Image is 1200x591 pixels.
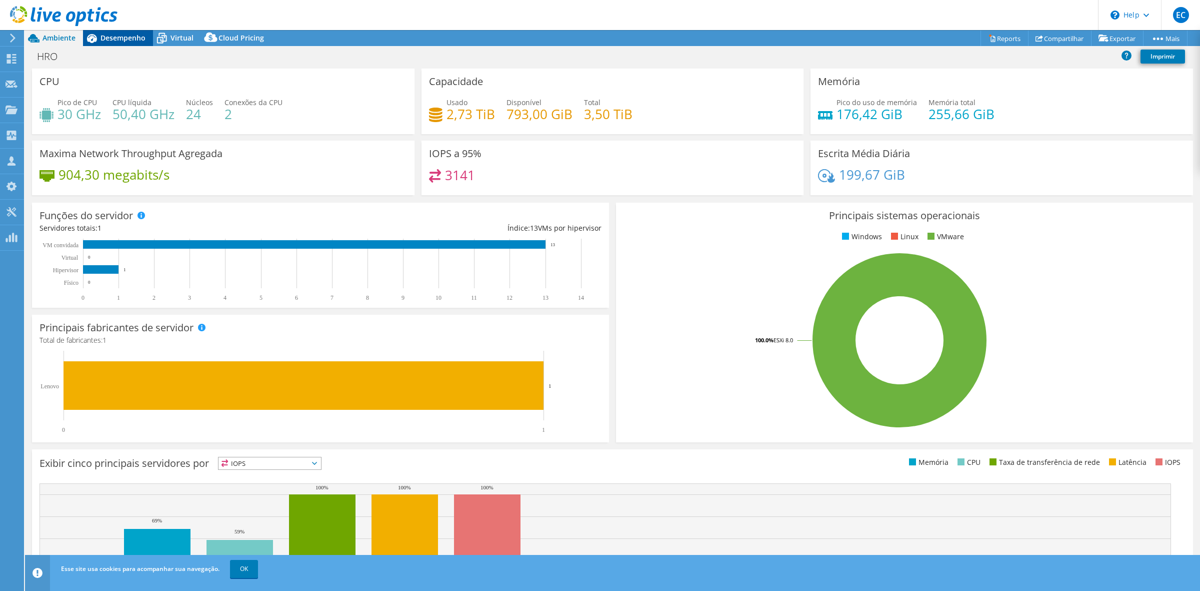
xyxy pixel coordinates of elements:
li: Linux [888,231,918,242]
h3: Escrita Média Diária [818,148,910,159]
h4: 24 [186,109,213,120]
a: OK [230,560,258,578]
text: 9 [401,294,404,301]
h3: Principais sistemas operacionais [623,210,1185,221]
a: Compartilhar [1028,31,1091,46]
text: 7 [330,294,333,301]
h4: 176,42 GiB [836,109,917,120]
li: CPU [955,457,980,468]
li: IOPS [1153,457,1180,468]
h4: 3141 [445,170,475,181]
text: Virtual [61,254,78,261]
span: Total [584,98,600,107]
span: Núcleos [186,98,213,107]
svg: \n [1110,11,1119,20]
text: 1 [548,383,551,389]
text: 6 [295,294,298,301]
h4: 2 [224,109,282,120]
text: 59% [234,528,244,534]
h4: 199,67 GiB [839,169,905,180]
a: Mais [1143,31,1187,46]
li: Windows [839,231,882,242]
text: 0 [62,426,65,433]
h3: Maxima Network Throughput Agregada [39,148,222,159]
li: VMware [925,231,964,242]
text: Lenovo [40,383,59,390]
text: 4 [223,294,226,301]
h3: Capacidade [429,76,483,87]
div: Índice: VMs por hipervisor [320,223,601,234]
text: 10 [435,294,441,301]
h1: HRO [32,51,73,62]
span: Cloud Pricing [218,33,264,43]
text: 1 [542,426,545,433]
h3: IOPS a 95% [429,148,481,159]
h4: 904,30 megabits/s [58,169,169,180]
text: 5 [259,294,262,301]
text: 12 [506,294,512,301]
span: IOPS [218,457,321,469]
text: 1 [123,267,126,272]
li: Latência [1106,457,1146,468]
li: Taxa de transferência de rede [987,457,1100,468]
text: 11 [471,294,477,301]
a: Imprimir [1140,50,1185,64]
span: Disponível [506,98,541,107]
span: CPU líquida [112,98,151,107]
text: Hipervisor [53,267,78,274]
text: 13 [550,242,555,247]
span: Pico de CPU [57,98,97,107]
span: 1 [97,223,101,233]
h4: 50,40 GHz [112,109,174,120]
h4: 3,50 TiB [584,109,632,120]
text: 14 [578,294,584,301]
text: 2 [152,294,155,301]
span: EC [1173,7,1189,23]
text: 0 [88,280,90,285]
tspan: Físico [64,279,78,286]
text: 100% [315,484,328,490]
span: Usado [446,98,467,107]
h4: 30 GHz [57,109,101,120]
h4: 2,73 TiB [446,109,495,120]
text: 100% [398,484,411,490]
text: 0 [81,294,84,301]
li: Memória [906,457,948,468]
text: 1 [117,294,120,301]
span: Memória total [928,98,975,107]
text: 8 [366,294,369,301]
span: 13 [530,223,538,233]
span: Desempenho [100,33,145,43]
h4: Total de fabricantes: [39,335,601,346]
text: 0 [88,255,90,260]
h3: Memória [818,76,860,87]
text: 69% [152,517,162,523]
text: 13 [542,294,548,301]
span: 1 [102,335,106,345]
text: 100% [480,484,493,490]
span: Virtual [170,33,193,43]
text: VM convidada [42,242,78,249]
tspan: 100.0% [755,336,773,344]
h4: 255,66 GiB [928,109,994,120]
span: Esse site usa cookies para acompanhar sua navegação. [61,564,219,573]
tspan: ESXi 8.0 [773,336,793,344]
a: Reports [980,31,1028,46]
h3: CPU [39,76,59,87]
h3: Funções do servidor [39,210,133,221]
div: Servidores totais: [39,223,320,234]
span: Pico do uso de memória [836,98,917,107]
span: Conexões da CPU [224,98,282,107]
h4: 793,00 GiB [506,109,572,120]
h3: Principais fabricantes de servidor [39,322,193,333]
a: Exportar [1091,31,1143,46]
text: 3 [188,294,191,301]
span: Ambiente [42,33,75,43]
